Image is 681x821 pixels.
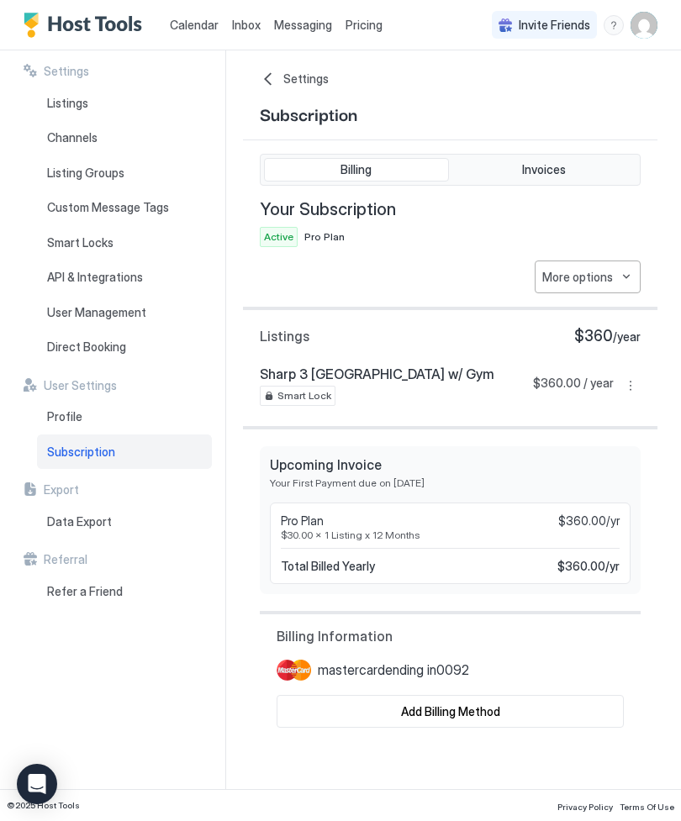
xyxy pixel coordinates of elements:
[620,802,674,812] span: Terms Of Use
[260,71,641,87] a: Settings
[281,529,620,541] span: $30.00 x 1 Listing x 12 Months
[37,295,212,330] a: User Management
[558,513,620,529] span: $360.00/yr
[47,584,123,599] span: Refer a Friend
[37,260,212,295] a: API & Integrations
[37,399,212,434] a: Profile
[452,158,637,182] button: Invoices
[264,158,449,182] button: Billing
[47,305,146,320] span: User Management
[170,18,219,32] span: Calendar
[631,12,657,39] div: User profile
[260,101,357,126] span: Subscription
[277,628,624,645] span: Billing Information
[304,230,345,243] span: Pro Plan
[260,366,494,382] span: Sharp 3 [GEOGRAPHIC_DATA] w/ Gym
[47,270,143,285] span: API & Integrations
[47,235,113,250] span: Smart Locks
[47,409,82,424] span: Profile
[270,476,631,489] span: Your First Payment due on [DATE]
[44,552,87,567] span: Referral
[281,513,324,529] span: Pro Plan
[170,16,219,34] a: Calendar
[270,456,631,473] span: Upcoming Invoice
[37,225,212,261] a: Smart Locks
[37,190,212,225] a: Custom Message Tags
[37,86,212,121] a: Listings
[37,574,212,609] a: Refer a Friend
[37,329,212,365] a: Direct Booking
[37,504,212,539] a: Data Export
[557,797,613,814] a: Privacy Policy
[274,18,332,32] span: Messaging
[47,166,124,181] span: Listing Groups
[7,800,80,811] span: © 2025 Host Tools
[47,200,169,215] span: Custom Message Tags
[260,328,309,345] span: Listings
[574,327,613,346] span: $360
[613,329,641,345] span: / year
[277,388,331,403] span: Smart Lock
[346,18,383,33] span: Pricing
[401,703,500,720] div: Add Billing Method
[37,120,212,155] a: Channels
[260,199,641,220] span: Your Subscription
[260,261,641,293] div: menu
[535,261,641,293] button: More options
[281,559,375,574] span: Total Billed Yearly
[47,339,126,355] span: Direct Booking
[17,764,57,804] div: Open Intercom Messenger
[620,797,674,814] a: Terms Of Use
[260,154,641,186] div: tab-group
[318,661,469,678] span: mastercard ending in 0092
[37,434,212,470] a: Subscription
[604,15,624,35] div: menu
[24,13,150,38] a: Host Tools Logo
[44,378,117,393] span: User Settings
[557,559,620,574] span: $360.00 / yr
[522,162,566,177] span: Invoices
[47,514,112,529] span: Data Export
[533,376,614,396] span: $360.00 / year
[44,482,79,497] span: Export
[340,162,372,177] span: Billing
[620,376,641,396] button: More options
[542,268,613,286] div: More options
[232,16,261,34] a: Inbox
[519,18,590,33] span: Invite Friends
[277,695,624,728] button: Add Billing Method
[44,64,89,79] span: Settings
[277,658,311,682] img: mastercard
[47,96,88,111] span: Listings
[274,16,332,34] a: Messaging
[47,445,115,460] span: Subscription
[283,71,329,87] span: Settings
[232,18,261,32] span: Inbox
[264,229,293,245] span: Active
[557,802,613,812] span: Privacy Policy
[620,376,641,396] div: menu
[37,155,212,191] a: Listing Groups
[47,130,98,145] span: Channels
